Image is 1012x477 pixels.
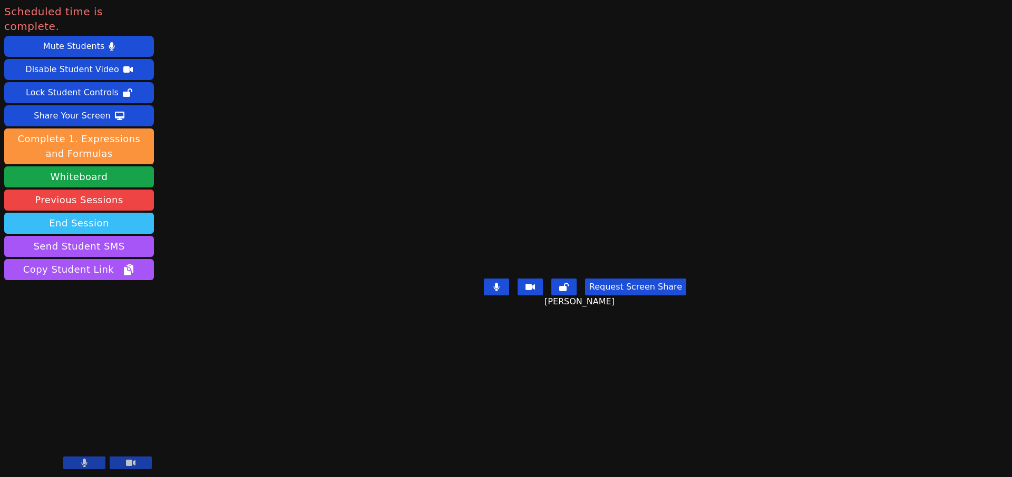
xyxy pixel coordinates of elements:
button: Complete 1. Expressions and Formulas [4,128,154,164]
button: Send Student SMS [4,236,154,257]
div: Share Your Screen [34,107,111,124]
span: Scheduled time is complete. [4,4,154,34]
button: Whiteboard [4,166,154,187]
button: Request Screen Share [585,279,686,295]
a: Previous Sessions [4,190,154,211]
button: Copy Student Link [4,259,154,280]
button: Share Your Screen [4,105,154,126]
button: Lock Student Controls [4,82,154,103]
div: Disable Student Video [25,61,119,78]
div: Lock Student Controls [26,84,119,101]
div: Mute Students [43,38,104,55]
span: [PERSON_NAME] [544,295,617,308]
button: Mute Students [4,36,154,57]
span: Copy Student Link [23,262,135,277]
button: Disable Student Video [4,59,154,80]
button: End Session [4,213,154,234]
